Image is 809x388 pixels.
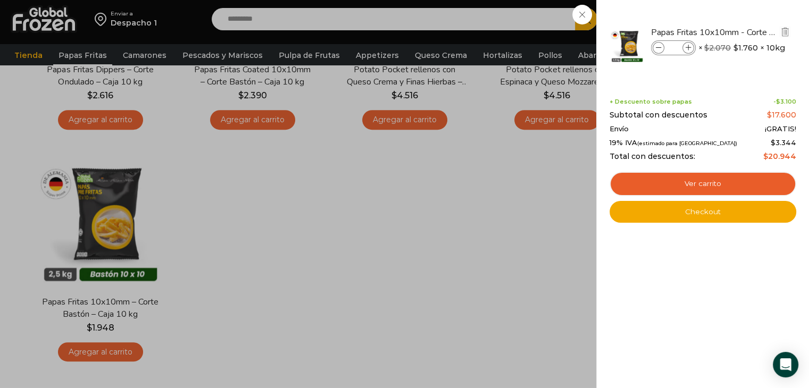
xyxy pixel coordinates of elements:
[763,151,768,161] span: $
[780,27,790,37] img: Eliminar Papas Fritas 10x10mm - Corte Bastón - Caja 10 kg del carrito
[610,172,796,196] a: Ver carrito
[779,26,791,39] a: Eliminar Papas Fritas 10x10mm - Corte Bastón - Caja 10 kg del carrito
[610,152,695,161] span: Total con descuentos:
[651,27,778,38] a: Papas Fritas 10x10mm - Corte Bastón - Caja 10 kg
[733,43,758,53] bdi: 1.760
[767,110,796,120] bdi: 17.600
[773,98,796,105] span: -
[776,98,796,105] bdi: 3.100
[771,138,796,147] span: 3.344
[763,151,796,161] bdi: 20.944
[665,42,681,54] input: Product quantity
[733,43,738,53] span: $
[771,138,775,147] span: $
[698,40,785,55] span: × × 10kg
[610,201,796,223] a: Checkout
[610,125,629,133] span: Envío
[637,140,737,146] small: (estimado para [GEOGRAPHIC_DATA])
[776,98,780,105] span: $
[767,110,772,120] span: $
[765,125,796,133] span: ¡GRATIS!
[610,98,692,105] span: + Descuento sobre papas
[610,111,707,120] span: Subtotal con descuentos
[773,352,798,377] div: Open Intercom Messenger
[704,43,709,53] span: $
[610,139,737,147] span: 19% IVA
[704,43,731,53] bdi: 2.070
